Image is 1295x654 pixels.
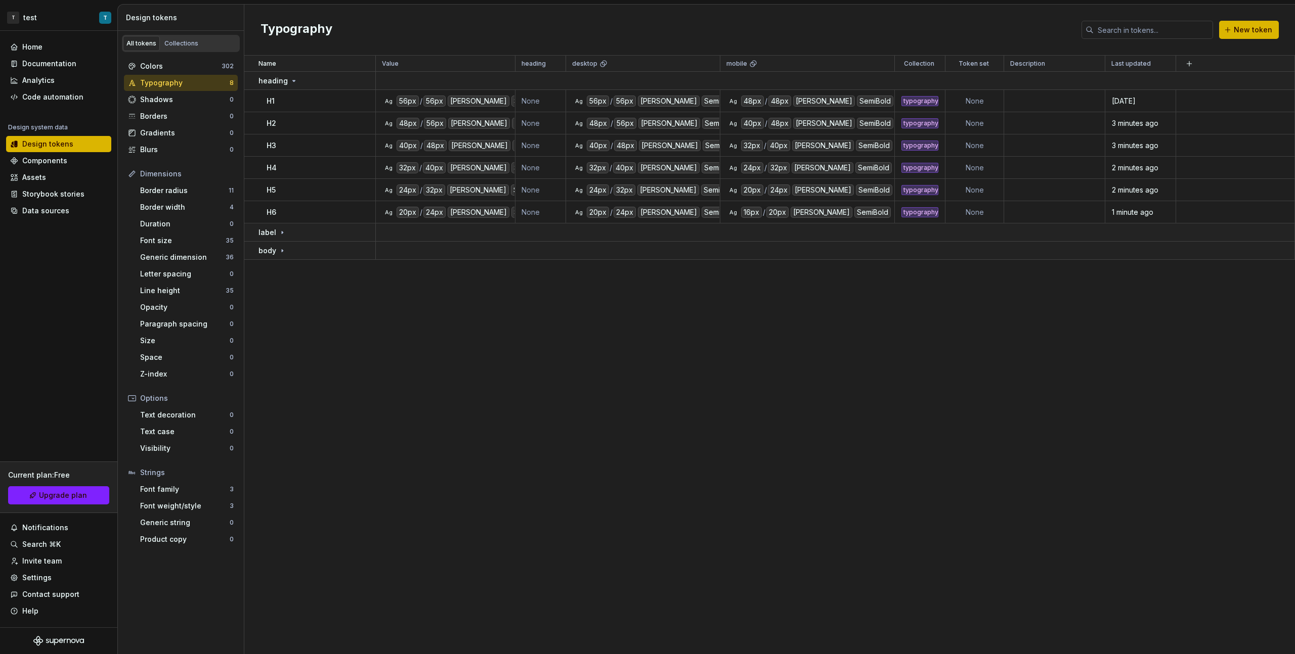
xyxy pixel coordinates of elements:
[511,162,548,173] div: SemiBold
[136,333,238,349] a: Size0
[230,535,234,543] div: 0
[267,96,275,106] p: H1
[140,219,230,229] div: Duration
[230,79,234,87] div: 8
[449,140,510,151] div: [PERSON_NAME]
[2,7,115,28] button: TtestT
[230,353,234,361] div: 0
[140,393,234,403] div: Options
[397,140,419,151] div: 40px
[1010,60,1045,68] p: Description
[140,128,230,138] div: Gradients
[230,320,234,328] div: 0
[1094,21,1213,39] input: Search in tokens...
[164,39,198,48] div: Collections
[857,118,893,129] div: SemiBold
[901,141,938,151] div: typography
[420,207,422,218] div: /
[136,349,238,365] a: Space0
[945,201,1004,223] td: None
[575,164,583,172] div: Ag
[1106,207,1175,217] div: 1 minute ago
[136,299,238,315] a: Opacity0
[267,163,277,173] p: H4
[140,269,230,279] div: Letter spacing
[1106,141,1175,151] div: 3 minutes ago
[124,142,238,158] a: Blurs0
[575,142,583,150] div: Ag
[140,518,230,528] div: Generic string
[230,303,234,311] div: 0
[267,185,276,195] p: H5
[140,501,230,511] div: Font weight/style
[230,337,234,345] div: 0
[222,62,234,70] div: 302
[397,162,418,173] div: 32px
[420,140,423,151] div: /
[741,162,763,173] div: 24px
[729,142,737,150] div: Ag
[587,96,609,107] div: 56px
[729,164,737,172] div: Ag
[901,207,938,217] div: typography
[136,199,238,215] a: Border width4
[855,162,892,173] div: SemiBold
[945,112,1004,134] td: None
[140,319,230,329] div: Paragraph spacing
[397,184,419,196] div: 24px
[226,287,234,295] div: 35
[515,112,566,134] td: None
[103,14,107,22] div: T
[703,140,739,151] div: SemiBold
[140,169,234,179] div: Dimensions
[22,172,46,182] div: Assets
[124,75,238,91] a: Typography8
[140,236,226,246] div: Font size
[423,96,446,107] div: 56px
[140,427,230,437] div: Text case
[136,498,238,514] a: Font weight/style3
[741,118,764,129] div: 40px
[575,186,583,194] div: Ag
[258,60,276,68] p: Name
[420,96,422,107] div: /
[230,411,234,419] div: 0
[856,140,892,151] div: SemiBold
[397,207,419,218] div: 20px
[587,162,609,173] div: 32px
[136,440,238,456] a: Visibility0
[611,140,613,151] div: /
[384,186,393,194] div: Ag
[610,162,612,173] div: /
[768,96,791,107] div: 48px
[136,249,238,265] a: Generic dimension36
[572,60,597,68] p: desktop
[23,13,37,23] div: test
[22,59,76,69] div: Documentation
[448,207,509,218] div: [PERSON_NAME]
[229,186,234,195] div: 11
[140,286,226,296] div: Line height
[384,142,393,150] div: Ag
[614,184,635,196] div: 32px
[7,12,19,24] div: T
[792,140,854,151] div: [PERSON_NAME]
[261,21,332,39] h2: Typography
[856,184,892,196] div: SemiBold
[639,140,701,151] div: [PERSON_NAME]
[637,184,699,196] div: [PERSON_NAME]
[8,123,68,131] div: Design system data
[140,484,230,494] div: Font family
[126,39,156,48] div: All tokens
[258,246,276,256] p: body
[22,42,42,52] div: Home
[140,369,230,379] div: Z-index
[33,636,84,646] svg: Supernova Logo
[587,184,609,196] div: 24px
[901,118,938,128] div: typography
[763,207,765,218] div: /
[448,118,510,129] div: [PERSON_NAME]
[136,266,238,282] a: Letter spacing0
[230,270,234,278] div: 0
[420,184,422,196] div: /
